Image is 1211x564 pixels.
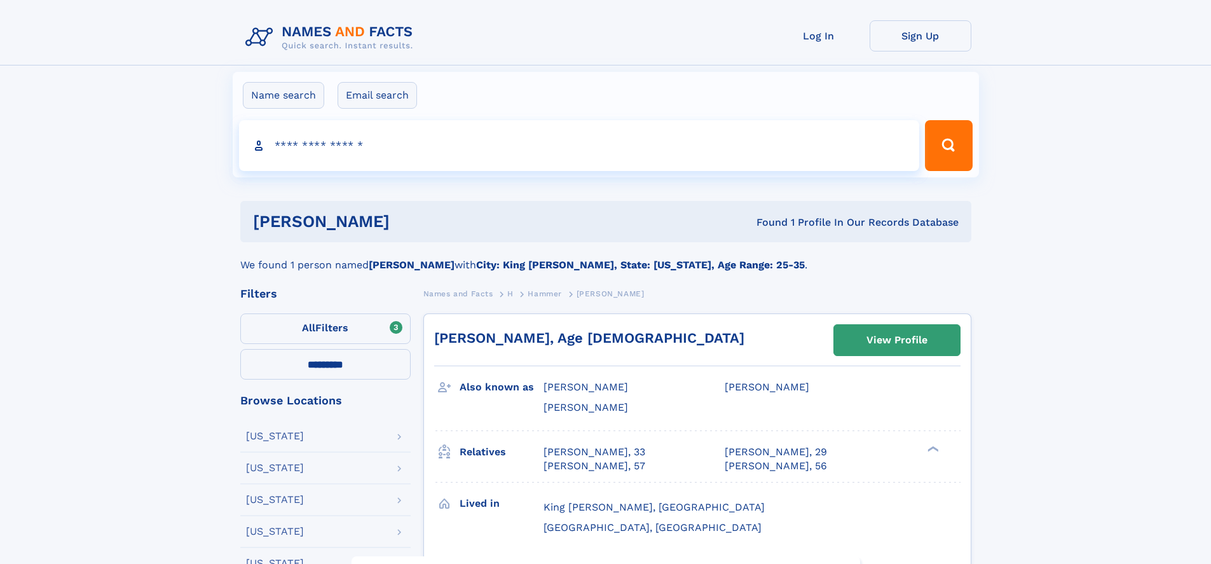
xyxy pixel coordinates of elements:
[369,259,455,271] b: [PERSON_NAME]
[528,289,562,298] span: Hammer
[925,120,972,171] button: Search Button
[460,493,544,514] h3: Lived in
[243,82,324,109] label: Name search
[246,431,304,441] div: [US_STATE]
[834,325,960,355] a: View Profile
[528,285,562,301] a: Hammer
[246,526,304,537] div: [US_STATE]
[246,495,304,505] div: [US_STATE]
[423,285,493,301] a: Names and Facts
[239,120,920,171] input: search input
[544,445,645,459] a: [PERSON_NAME], 33
[544,459,645,473] a: [PERSON_NAME], 57
[866,326,927,355] div: View Profile
[460,441,544,463] h3: Relatives
[544,521,762,533] span: [GEOGRAPHIC_DATA], [GEOGRAPHIC_DATA]
[246,463,304,473] div: [US_STATE]
[434,330,744,346] a: [PERSON_NAME], Age [DEMOGRAPHIC_DATA]
[544,501,765,513] span: King [PERSON_NAME], [GEOGRAPHIC_DATA]
[725,445,827,459] a: [PERSON_NAME], 29
[240,395,411,406] div: Browse Locations
[240,288,411,299] div: Filters
[577,289,645,298] span: [PERSON_NAME]
[240,242,971,273] div: We found 1 person named with .
[725,381,809,393] span: [PERSON_NAME]
[507,285,514,301] a: H
[870,20,971,52] a: Sign Up
[240,20,423,55] img: Logo Names and Facts
[302,322,315,334] span: All
[338,82,417,109] label: Email search
[460,376,544,398] h3: Also known as
[253,214,573,230] h1: [PERSON_NAME]
[573,216,959,230] div: Found 1 Profile In Our Records Database
[544,381,628,393] span: [PERSON_NAME]
[507,289,514,298] span: H
[924,444,940,453] div: ❯
[768,20,870,52] a: Log In
[240,313,411,344] label: Filters
[476,259,805,271] b: City: King [PERSON_NAME], State: [US_STATE], Age Range: 25-35
[544,401,628,413] span: [PERSON_NAME]
[725,459,827,473] a: [PERSON_NAME], 56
